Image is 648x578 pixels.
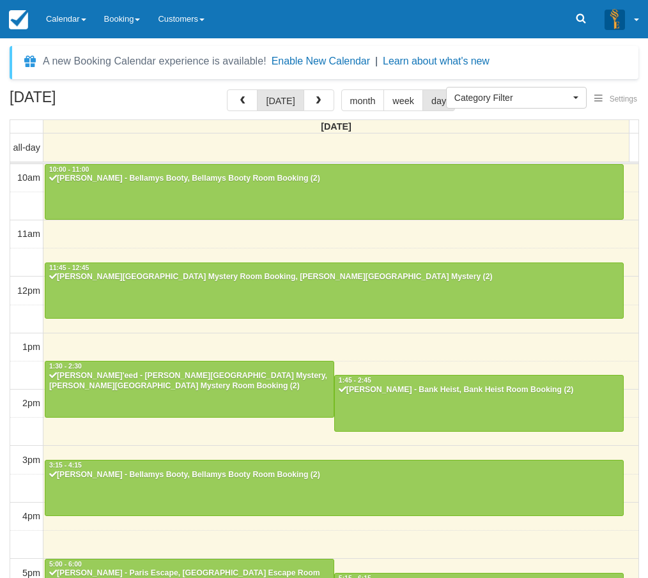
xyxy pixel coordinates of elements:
span: [DATE] [321,121,351,132]
div: [PERSON_NAME] - Bank Heist, Bank Heist Room Booking (2) [338,385,620,395]
span: 5:00 - 6:00 [49,561,82,568]
button: Category Filter [446,87,587,109]
button: Enable New Calendar [272,55,370,68]
span: 1:30 - 2:30 [49,363,82,370]
div: A new Booking Calendar experience is available! [43,54,266,69]
a: 11:45 - 12:45[PERSON_NAME][GEOGRAPHIC_DATA] Mystery Room Booking, [PERSON_NAME][GEOGRAPHIC_DATA] ... [45,262,624,319]
span: 4pm [22,511,40,521]
button: [DATE] [257,89,304,111]
span: 1pm [22,342,40,352]
button: Settings [587,90,645,109]
span: 5pm [22,568,40,578]
div: [PERSON_NAME][GEOGRAPHIC_DATA] Mystery Room Booking, [PERSON_NAME][GEOGRAPHIC_DATA] Mystery (2) [49,272,620,282]
span: 2pm [22,398,40,408]
button: week [383,89,423,111]
span: Settings [610,95,637,103]
span: 1:45 - 2:45 [339,377,371,384]
div: [PERSON_NAME]'eed - [PERSON_NAME][GEOGRAPHIC_DATA] Mystery, [PERSON_NAME][GEOGRAPHIC_DATA] Myster... [49,371,330,392]
a: 1:45 - 2:45[PERSON_NAME] - Bank Heist, Bank Heist Room Booking (2) [334,375,624,431]
div: [PERSON_NAME] - Bellamys Booty, Bellamys Booty Room Booking (2) [49,174,620,184]
a: 3:15 - 4:15[PERSON_NAME] - Bellamys Booty, Bellamys Booty Room Booking (2) [45,460,624,516]
h2: [DATE] [10,89,171,113]
span: 11am [17,229,40,239]
img: A3 [605,9,625,29]
div: [PERSON_NAME] - Bellamys Booty, Bellamys Booty Room Booking (2) [49,470,620,480]
span: Category Filter [454,91,570,104]
a: Learn about what's new [383,56,490,66]
span: | [375,56,378,66]
span: 12pm [17,285,40,296]
img: checkfront-main-nav-mini-logo.png [9,10,28,29]
span: 11:45 - 12:45 [49,264,89,271]
span: 3pm [22,455,40,465]
span: all-day [13,142,40,153]
a: 1:30 - 2:30[PERSON_NAME]'eed - [PERSON_NAME][GEOGRAPHIC_DATA] Mystery, [PERSON_NAME][GEOGRAPHIC_D... [45,361,334,417]
a: 10:00 - 11:00[PERSON_NAME] - Bellamys Booty, Bellamys Booty Room Booking (2) [45,164,624,220]
span: 3:15 - 4:15 [49,462,82,469]
span: 10:00 - 11:00 [49,166,89,173]
button: day [422,89,455,111]
span: 10am [17,172,40,183]
button: month [341,89,385,111]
